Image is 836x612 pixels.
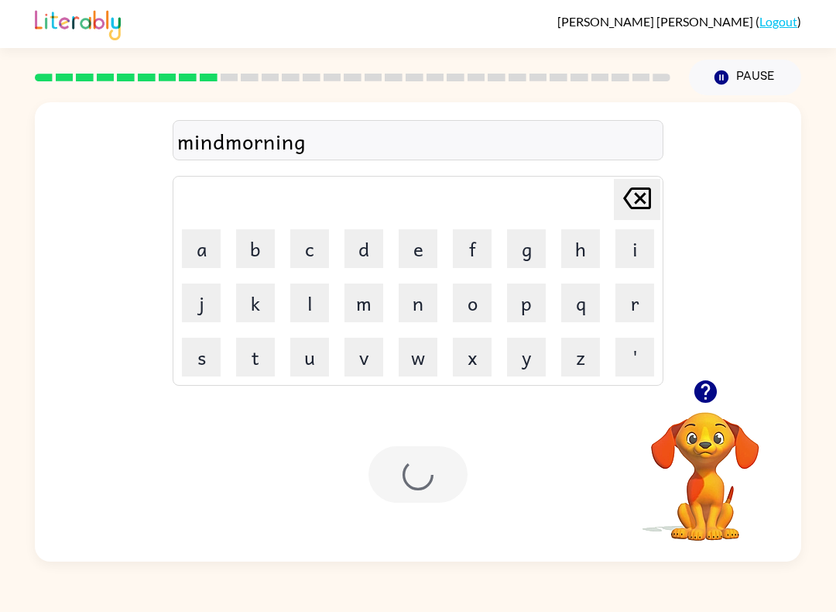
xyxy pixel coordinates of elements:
button: o [453,284,492,322]
button: b [236,229,275,268]
button: r [615,284,654,322]
button: q [561,284,600,322]
button: i [615,229,654,268]
button: n [399,284,437,322]
button: s [182,338,221,376]
button: v [344,338,383,376]
button: g [507,229,546,268]
div: ( ) [557,14,801,29]
button: l [290,284,329,322]
button: h [561,229,600,268]
button: w [399,338,437,376]
span: [PERSON_NAME] [PERSON_NAME] [557,14,755,29]
button: u [290,338,329,376]
video: Your browser must support playing .mp4 files to use Literably. Please try using another browser. [628,388,783,543]
button: p [507,284,546,322]
div: mindmorning [177,125,659,157]
button: f [453,229,492,268]
a: Logout [759,14,797,29]
button: j [182,284,221,322]
button: e [399,229,437,268]
button: z [561,338,600,376]
button: t [236,338,275,376]
button: Pause [689,60,801,95]
button: k [236,284,275,322]
button: x [453,338,492,376]
img: Literably [35,6,121,40]
button: ' [615,338,654,376]
button: c [290,229,329,268]
button: a [182,229,221,268]
button: d [344,229,383,268]
button: m [344,284,383,322]
button: y [507,338,546,376]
